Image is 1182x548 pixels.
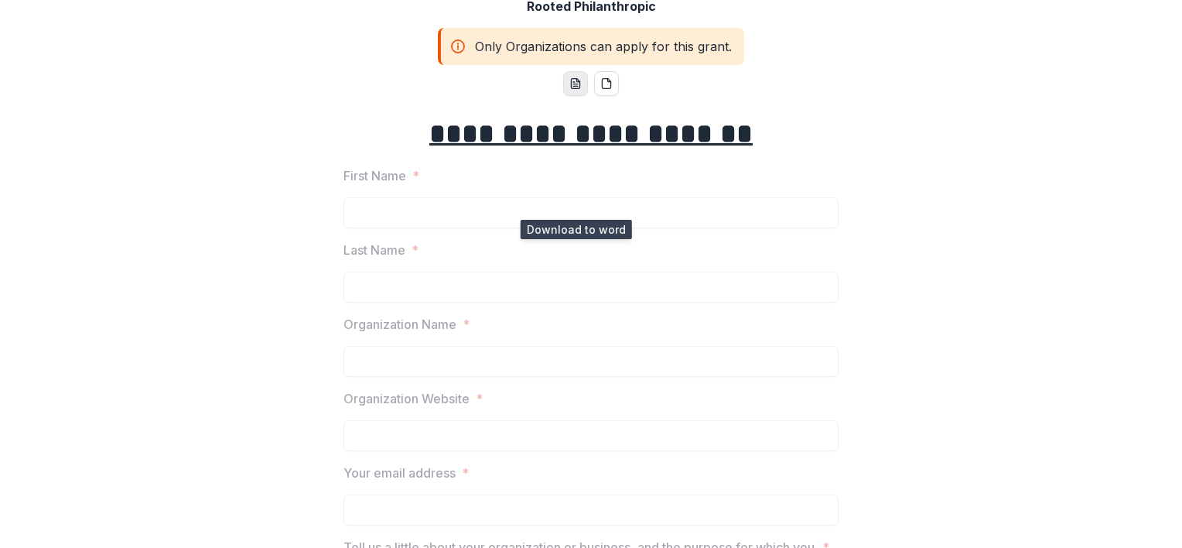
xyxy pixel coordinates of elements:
p: Organization Website [343,389,470,408]
button: pdf-download [594,71,619,96]
div: Only Organizations can apply for this grant. [438,28,744,65]
p: First Name [343,166,406,185]
button: word-download [563,71,588,96]
p: Organization Name [343,315,456,334]
p: Last Name [343,241,405,259]
p: Your email address [343,464,456,482]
